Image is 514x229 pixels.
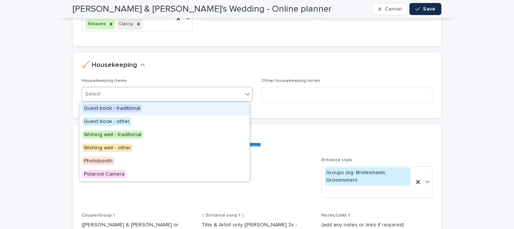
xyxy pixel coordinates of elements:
[82,130,143,139] span: Wishing well - traditional
[79,129,249,142] div: Wishing well - traditional
[73,4,332,15] h2: [PERSON_NAME] & [PERSON_NAME]'s Wedding - Online planner
[202,158,313,165] p: -
[85,90,104,98] div: Select...
[82,104,142,112] span: Guest book - traditional
[82,79,127,83] span: Housekeeping items
[79,168,249,181] div: Polaroid Camera
[82,157,114,165] span: Photobooth
[82,144,132,152] span: Wishing well - other
[117,19,134,29] div: Classy
[86,19,107,29] div: Relaxed
[409,3,441,15] button: Save
[262,79,320,83] span: Other housekeeping notes
[82,213,115,218] span: Couple/Group 1
[79,155,249,168] div: Photobooth
[325,167,411,186] div: Groups (eg: Bridesmaids, Groomsmen)
[82,61,145,70] button: 🧹 Housekeeping
[423,6,435,12] span: Save
[321,213,350,218] span: Notes/Links 1
[321,221,432,229] p: (add any notes or links if required)
[82,117,131,126] span: Guest book - other
[79,115,249,129] div: Guest book - other
[385,6,401,12] span: Cancel
[82,170,126,178] span: Polaroid Camera
[321,158,352,162] span: Entrance style
[82,61,137,70] h2: 🧹 Housekeeping
[79,102,249,115] div: Guest book - traditional
[79,142,249,155] div: Wishing well - other
[202,213,245,218] span: ♫ Entrance song 1 ♫
[372,3,408,15] button: Cancel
